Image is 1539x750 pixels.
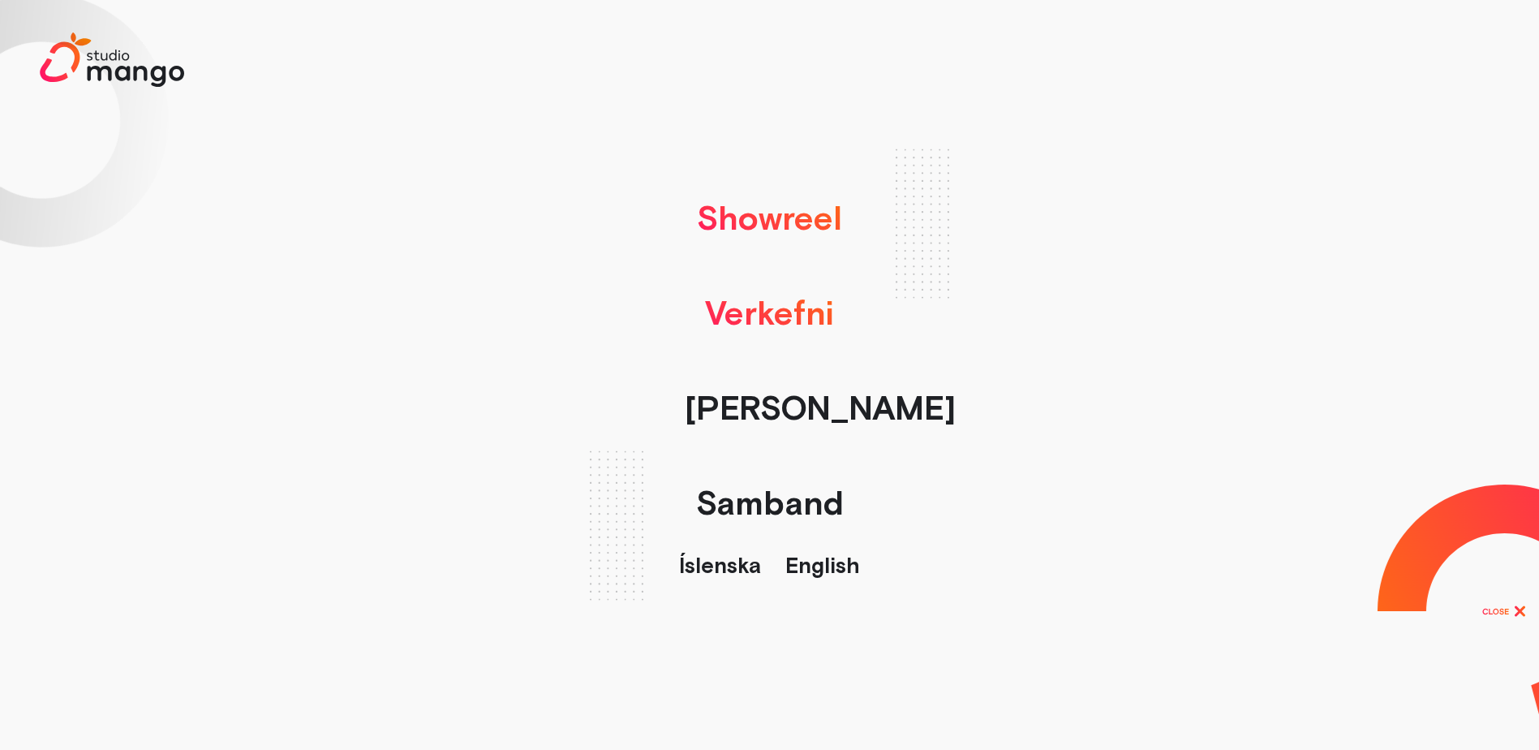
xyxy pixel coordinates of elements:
[688,455,852,550] a: Samband
[697,265,842,360] a: Verkefni
[689,170,850,265] a: Showreel
[785,553,860,578] a: English
[679,553,761,578] a: Íslenska
[1471,577,1539,645] div: menu
[677,360,964,455] a: [PERSON_NAME]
